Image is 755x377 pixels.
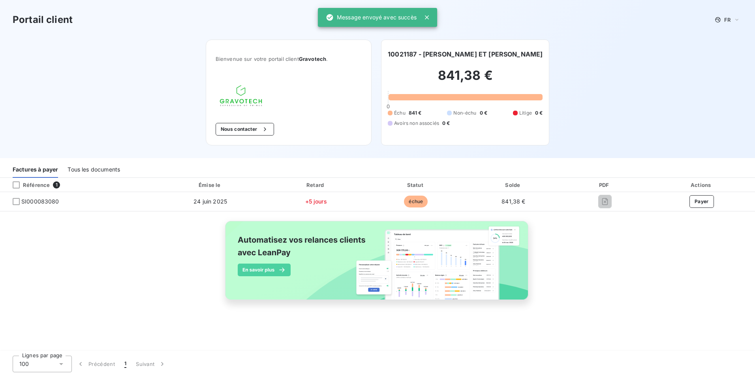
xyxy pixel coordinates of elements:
div: Message envoyé avec succès [326,10,417,25]
div: Référence [6,181,50,188]
span: Avoirs non associés [394,120,439,127]
div: Retard [267,181,365,189]
span: échue [404,196,428,207]
span: SI000083080 [21,198,59,205]
div: Solde [467,181,560,189]
span: 0 [387,103,390,109]
span: 841 € [409,109,422,117]
span: FR [724,17,731,23]
button: Précédent [72,356,120,372]
div: Actions [650,181,753,189]
button: Nous contacter [216,123,274,136]
span: Litige [519,109,532,117]
span: 100 [19,360,29,368]
span: Échu [394,109,406,117]
img: Company logo [216,81,266,110]
span: Non-échu [453,109,476,117]
span: 0 € [480,109,487,117]
div: Tous les documents [68,161,120,178]
button: Suivant [131,356,171,372]
span: 1 [124,360,126,368]
span: 1 [53,181,60,188]
div: Factures à payer [13,161,58,178]
button: 1 [120,356,131,372]
h6: 10021187 - [PERSON_NAME] ET [PERSON_NAME] [388,49,543,59]
h3: Portail client [13,13,73,27]
img: banner [218,216,537,313]
span: 24 juin 2025 [193,198,227,205]
span: 0 € [442,120,450,127]
div: Statut [368,181,464,189]
span: +5 jours [305,198,327,205]
h2: 841,38 € [388,68,543,91]
span: 0 € [535,109,543,117]
button: Payer [689,195,714,208]
div: Émise le [157,181,264,189]
span: Gravotech [299,56,326,62]
span: Bienvenue sur votre portail client . [216,56,362,62]
span: 841,38 € [501,198,525,205]
div: PDF [563,181,646,189]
